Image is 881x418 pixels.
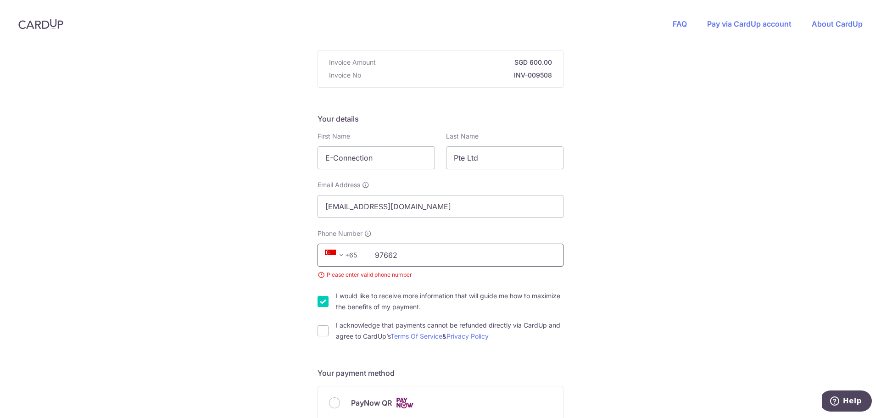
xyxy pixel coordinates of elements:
span: +65 [325,250,347,261]
a: Privacy Policy [446,332,489,340]
span: Invoice Amount [329,58,376,67]
small: Please enter valid phone number [318,270,563,279]
h5: Your payment method [318,368,563,379]
input: First name [318,146,435,169]
a: FAQ [673,19,687,28]
span: Invoice No [329,71,361,80]
a: Pay via CardUp account [707,19,792,28]
label: I acknowledge that payments cannot be refunded directly via CardUp and agree to CardUp’s & [336,320,563,342]
label: First Name [318,132,350,141]
img: CardUp [18,18,63,29]
input: Email address [318,195,563,218]
a: About CardUp [812,19,863,28]
input: Last name [446,146,563,169]
strong: SGD 600.00 [379,58,552,67]
h5: Your details [318,113,563,124]
span: PayNow QR [351,397,392,408]
label: Last Name [446,132,479,141]
span: Phone Number [318,229,362,238]
strong: INV-009508 [365,71,552,80]
iframe: Opens a widget where you can find more information [822,390,872,413]
label: I would like to receive more information that will guide me how to maximize the benefits of my pa... [336,290,563,312]
div: PayNow QR Cards logo [329,397,552,409]
img: Cards logo [396,397,414,409]
a: Terms Of Service [390,332,442,340]
span: Email Address [318,180,360,189]
span: +65 [322,250,363,261]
